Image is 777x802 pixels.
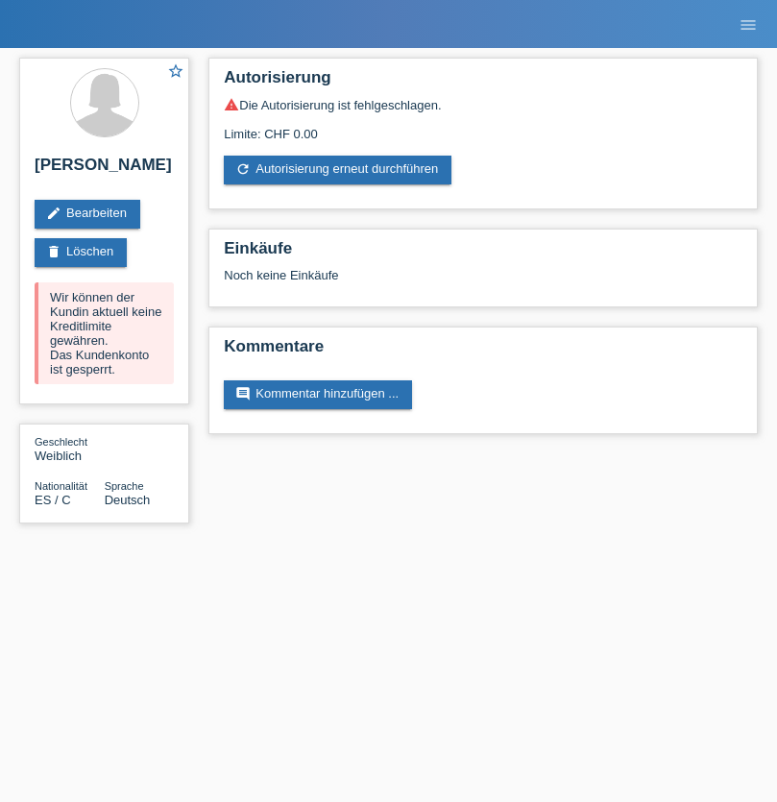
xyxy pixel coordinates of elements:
span: Nationalität [35,480,87,492]
div: Wir können der Kundin aktuell keine Kreditlimite gewähren. Das Kundenkonto ist gesperrt. [35,282,174,384]
h2: [PERSON_NAME] [35,156,174,184]
a: deleteLöschen [35,238,127,267]
h2: Kommentare [224,337,742,366]
span: Geschlecht [35,436,87,448]
div: Noch keine Einkäufe [224,268,742,297]
h2: Einkäufe [224,239,742,268]
a: editBearbeiten [35,200,140,229]
span: Deutsch [105,493,151,507]
i: delete [46,244,61,259]
i: comment [235,386,251,401]
span: Sprache [105,480,144,492]
span: Spanien / C / 25.10.1975 [35,493,71,507]
a: commentKommentar hinzufügen ... [224,380,412,409]
i: star_border [167,62,184,80]
a: star_border [167,62,184,83]
h2: Autorisierung [224,68,742,97]
a: menu [729,18,767,30]
i: warning [224,97,239,112]
i: refresh [235,161,251,177]
a: refreshAutorisierung erneut durchführen [224,156,451,184]
i: menu [739,15,758,35]
div: Die Autorisierung ist fehlgeschlagen. [224,97,742,112]
div: Weiblich [35,434,105,463]
i: edit [46,206,61,221]
div: Limite: CHF 0.00 [224,112,742,141]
